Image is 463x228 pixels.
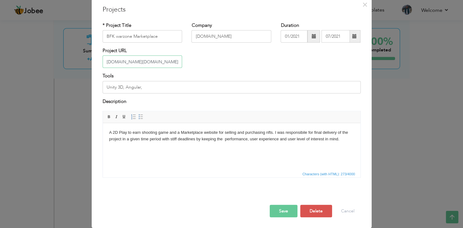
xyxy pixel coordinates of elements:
[103,123,360,170] iframe: Rich Text Editor, projectEditor
[137,114,144,120] a: Insert/Remove Bulleted List
[321,30,350,43] input: Present
[103,5,361,14] h3: Projects
[300,205,332,217] button: Delete
[281,30,307,43] input: From
[130,114,137,120] a: Insert/Remove Numbered List
[103,73,113,79] label: Tools
[301,171,356,177] span: Characters (with HTML): 273/4000
[191,22,212,28] label: Company
[121,114,128,120] a: Underline
[270,205,297,217] button: Save
[301,171,357,177] div: Statistics
[335,205,361,217] button: Cancel
[103,22,131,28] label: * Project Title
[113,114,120,120] a: Italic
[106,114,113,120] a: Bold
[103,47,127,54] label: Project URL
[281,22,299,28] label: Duration
[103,98,126,104] label: Description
